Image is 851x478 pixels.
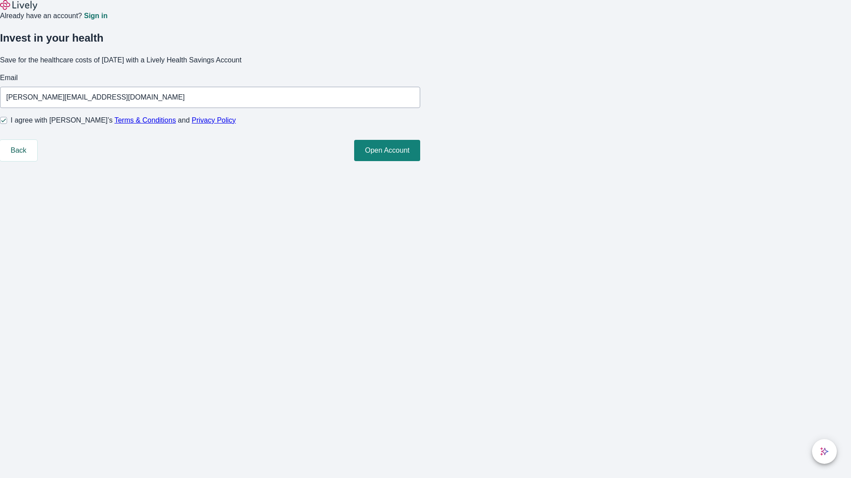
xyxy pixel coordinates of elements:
a: Terms & Conditions [114,116,176,124]
svg: Lively AI Assistant [820,447,829,456]
span: I agree with [PERSON_NAME]’s and [11,115,236,126]
a: Privacy Policy [192,116,236,124]
button: Open Account [354,140,420,161]
a: Sign in [84,12,107,19]
button: chat [812,439,837,464]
